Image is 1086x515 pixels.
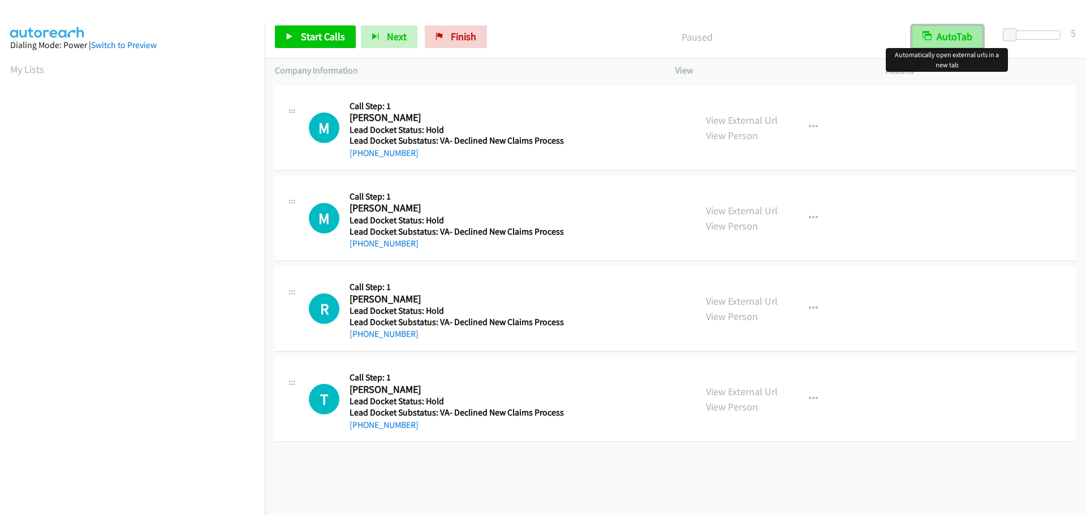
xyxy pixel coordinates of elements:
[350,328,419,339] a: [PHONE_NUMBER]
[361,25,417,48] button: Next
[309,293,339,324] div: The call is yet to be attempted
[309,112,339,143] div: The call is yet to be attempted
[706,204,778,217] a: View External Url
[350,305,564,317] h5: Lead Docket Status: Hold
[350,111,560,124] h2: [PERSON_NAME]
[350,226,564,237] h5: Lead Docket Substatus: VA- Declined New Claims Process
[309,293,339,324] h1: R
[309,203,339,233] div: The call is yet to be attempted
[1071,25,1076,41] div: 5
[350,202,560,215] h2: [PERSON_NAME]
[275,25,356,48] a: Start Calls
[706,385,778,398] a: View External Url
[706,400,758,413] a: View Person
[706,219,758,232] a: View Person
[10,63,44,76] a: My Lists
[350,293,560,306] h2: [PERSON_NAME]
[350,135,564,146] h5: Lead Docket Substatus: VA- Declined New Claims Process
[350,419,419,430] a: [PHONE_NUMBER]
[502,29,891,45] p: Paused
[350,215,564,226] h5: Lead Docket Status: Hold
[350,372,564,383] h5: Call Step: 1
[350,383,560,396] h2: [PERSON_NAME]
[706,295,778,308] a: View External Url
[886,48,1008,72] div: Automatically open external urls in a new tab
[309,112,339,143] h1: M
[706,129,758,142] a: View Person
[350,282,564,293] h5: Call Step: 1
[275,64,655,77] p: Company Information
[309,384,339,414] h1: T
[10,38,255,52] div: Dialing Mode: Power |
[350,396,564,407] h5: Lead Docket Status: Hold
[350,238,419,249] a: [PHONE_NUMBER]
[91,40,157,50] a: Switch to Preview
[301,30,345,43] span: Start Calls
[387,30,407,43] span: Next
[350,148,419,158] a: [PHONE_NUMBER]
[350,407,564,418] h5: Lead Docket Substatus: VA- Declined New Claims Process
[675,64,865,77] p: View
[706,114,778,127] a: View External Url
[350,124,564,136] h5: Lead Docket Status: Hold
[350,191,564,202] h5: Call Step: 1
[1009,31,1061,40] div: Delay between calls (in seconds)
[309,384,339,414] div: The call is yet to be attempted
[451,30,476,43] span: Finish
[350,101,564,112] h5: Call Step: 1
[350,317,564,328] h5: Lead Docket Substatus: VA- Declined New Claims Process
[425,25,487,48] a: Finish
[912,25,983,48] button: AutoTab
[706,310,758,323] a: View Person
[309,203,339,233] h1: M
